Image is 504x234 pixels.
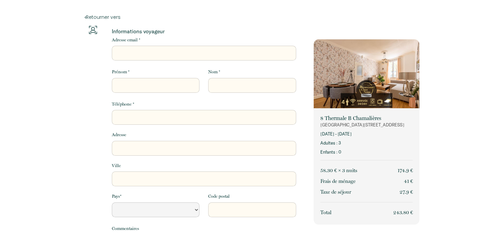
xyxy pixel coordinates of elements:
[400,188,413,196] p: 27.9 €
[320,209,331,216] span: Total
[112,225,139,232] label: Commentaires
[112,37,140,43] label: Adresse email *
[112,69,130,75] label: Prénom *
[320,166,357,174] p: 58.30 € × 3 nuit
[320,115,413,122] p: 8 Thermale B Chamalières
[112,28,296,35] p: Informations voyageur
[320,149,413,155] p: Enfants : 0
[112,162,121,169] label: Ville
[314,39,419,110] img: rental-image
[320,177,356,185] p: Frais de ménage
[320,122,413,128] p: [GEOGRAPHIC_DATA][STREET_ADDRESS]
[355,167,357,173] span: s
[320,140,413,146] p: Adultes : 3
[89,26,97,34] img: guests-info
[85,13,420,21] a: Retourner vers
[398,166,413,174] p: 174.9 €
[112,101,134,108] label: Téléphone *
[320,131,413,137] p: [DATE] - [DATE]
[404,177,413,185] p: 41 €
[208,69,220,75] label: Nom *
[112,131,126,138] label: Adresse
[112,202,199,217] select: Default select example
[112,193,122,200] label: Pays
[393,209,413,216] span: 243.80 €
[320,188,351,196] p: Taxe de séjour
[208,193,230,200] label: Code postal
